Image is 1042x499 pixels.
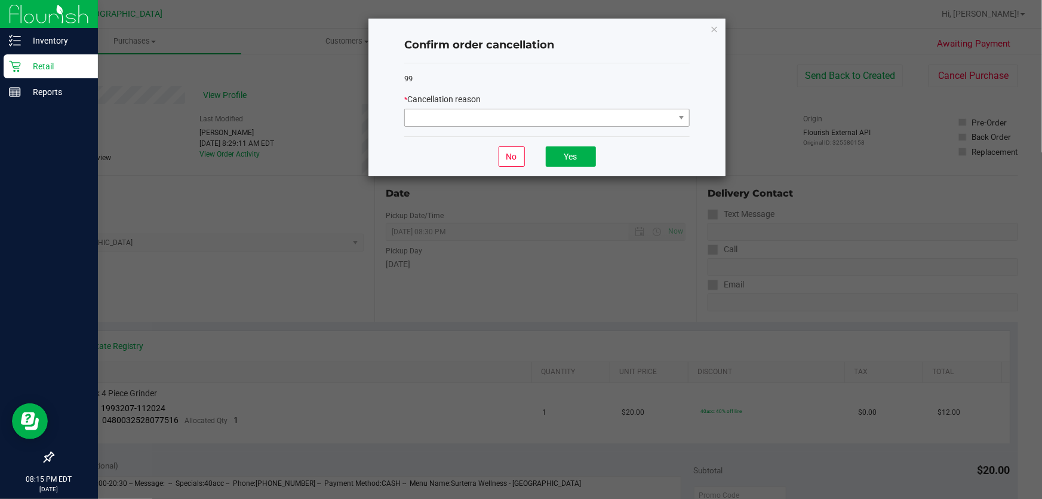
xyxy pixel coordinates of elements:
h4: Confirm order cancellation [404,38,690,53]
iframe: Resource center [12,403,48,439]
span: Cancellation reason [407,94,481,104]
button: No [499,146,525,167]
span: 99 [404,74,413,83]
button: Yes [546,146,596,167]
button: Close [710,22,718,36]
